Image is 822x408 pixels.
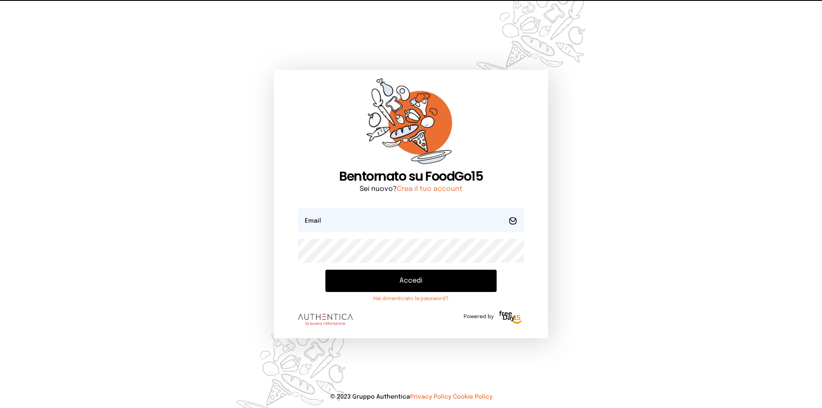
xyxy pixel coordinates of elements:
img: logo-freeday.3e08031.png [497,309,524,326]
p: Sei nuovo? [298,184,524,194]
span: Powered by [464,313,494,320]
img: logo.8f33a47.png [298,314,353,325]
img: sticker-orange.65babaf.png [366,78,456,169]
a: Cookie Policy [453,394,492,400]
p: © 2023 Gruppo Authentica [14,393,808,401]
a: Privacy Policy [410,394,451,400]
a: Crea il tuo account [397,185,462,193]
h1: Bentornato su FoodGo15 [298,169,524,184]
button: Accedi [325,270,497,292]
a: Hai dimenticato la password? [325,295,497,302]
